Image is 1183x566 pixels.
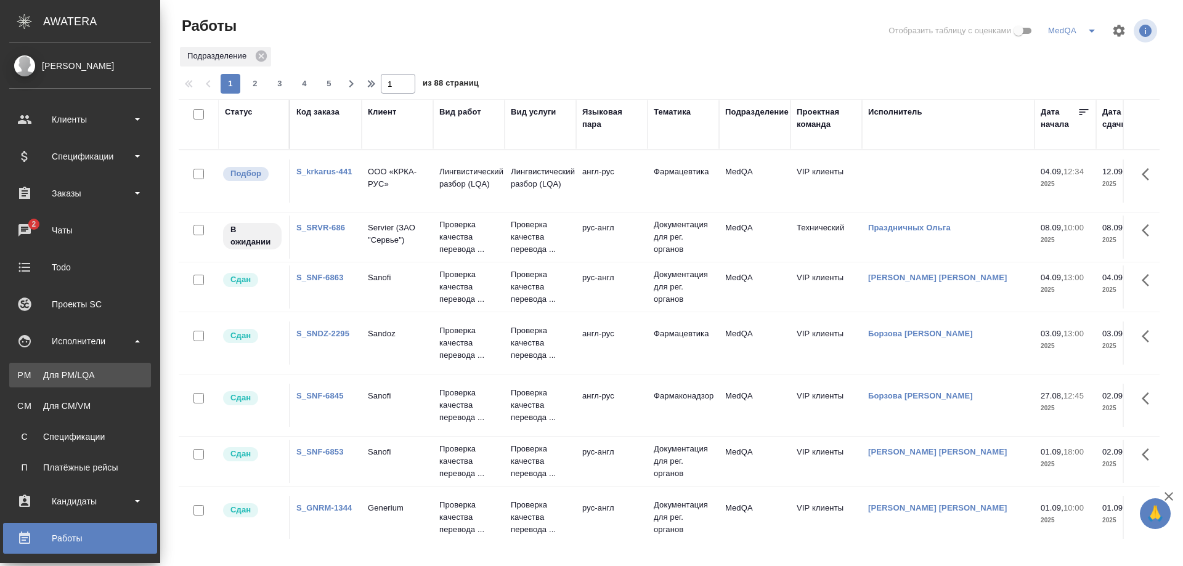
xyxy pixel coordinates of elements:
button: Здесь прячутся важные кнопки [1134,216,1164,245]
td: VIP клиенты [791,265,862,309]
p: 04.09, [1041,273,1063,282]
div: Платёжные рейсы [15,461,145,474]
p: Проверка качества перевода ... [439,443,498,480]
div: Для PM/LQA [15,369,145,381]
p: 08.09, [1102,223,1125,232]
a: [PERSON_NAME] [PERSON_NAME] [868,503,1007,512]
div: Работы [9,529,151,548]
a: PMДля PM/LQA [9,363,151,387]
p: 2025 [1102,234,1152,246]
div: Для CM/VM [15,400,145,412]
p: Sanofi [368,272,427,284]
p: Подбор [230,168,261,180]
p: Sandoz [368,328,427,340]
p: 2025 [1041,340,1090,352]
div: Дата сдачи [1102,106,1139,131]
button: 5 [319,74,339,94]
span: Настроить таблицу [1104,16,1134,46]
div: Спецификации [9,147,151,166]
span: 3 [270,78,290,90]
div: Вид работ [439,106,481,118]
div: Вид услуги [511,106,556,118]
p: 03.09, [1102,329,1125,338]
p: Проверка качества перевода ... [511,269,570,305]
span: из 88 страниц [423,76,479,94]
p: Сдан [230,504,251,516]
a: [PERSON_NAME] [PERSON_NAME] [868,273,1007,282]
button: 4 [295,74,314,94]
div: Спецификации [15,431,145,443]
a: S_SRVR-686 [296,223,345,232]
button: 3 [270,74,290,94]
a: Проекты SC [3,289,157,320]
a: Борзова [PERSON_NAME] [868,391,973,400]
div: split button [1045,21,1104,41]
p: Проверка качества перевода ... [511,387,570,424]
div: Тематика [654,106,691,118]
p: 2025 [1102,458,1152,471]
div: Проектная команда [797,106,856,131]
p: 03.09, [1041,329,1063,338]
p: 04.09, [1102,273,1125,282]
div: Менеджер проверил работу исполнителя, передает ее на следующий этап [222,390,283,406]
p: Sanofi [368,446,427,458]
p: 01.09, [1102,503,1125,512]
p: Сдан [230,329,251,342]
p: 13:00 [1063,329,1084,338]
a: ССпецификации [9,424,151,449]
p: 12:45 [1063,391,1084,400]
td: рус-англ [576,216,648,259]
p: Проверка качества перевода ... [439,499,498,536]
td: MedQA [719,265,791,309]
p: 2025 [1102,340,1152,352]
a: S_SNF-6863 [296,273,344,282]
td: рус-англ [576,440,648,483]
div: Исполнитель [868,106,922,118]
div: Клиенты [9,110,151,129]
td: рус-англ [576,265,648,309]
p: 2025 [1041,458,1090,471]
td: рус-англ [576,496,648,539]
button: 2 [245,74,265,94]
p: 2025 [1102,284,1152,296]
td: MedQA [719,160,791,203]
div: Код заказа [296,106,339,118]
p: В ожидании [230,224,274,248]
p: 01.09, [1041,503,1063,512]
div: Исполнители [9,332,151,350]
p: Лингвистический разбор (LQA) [439,166,498,190]
p: Документация для рег. органов [654,499,713,536]
p: 12:34 [1063,167,1084,176]
p: Документация для рег. органов [654,269,713,305]
div: Клиент [368,106,396,118]
button: Здесь прячутся важные кнопки [1134,265,1164,295]
span: 4 [295,78,314,90]
a: Работы [3,523,157,554]
p: 13:00 [1063,273,1084,282]
p: Лингвистический разбор (LQA) [511,166,570,190]
a: Todo [3,252,157,283]
a: Праздничных Ольга [868,223,951,232]
button: Здесь прячутся важные кнопки [1134,384,1164,413]
td: Технический [791,216,862,259]
div: Проекты SC [9,295,151,313]
p: 02.09, [1102,391,1125,400]
p: Фармацевтика [654,166,713,178]
p: 2025 [1102,178,1152,190]
td: англ-рус [576,160,648,203]
td: англ-рус [576,321,648,365]
td: VIP клиенты [791,160,862,203]
div: Дата начала [1041,106,1078,131]
button: Здесь прячутся важные кнопки [1134,496,1164,525]
p: Проверка качества перевода ... [511,443,570,480]
div: Todo [9,258,151,277]
div: Менеджер проверил работу исполнителя, передает ее на следующий этап [222,328,283,344]
a: S_SNF-6845 [296,391,344,400]
p: Проверка качества перевода ... [439,325,498,362]
td: MedQA [719,321,791,365]
div: Менеджер проверил работу исполнителя, передает ее на следующий этап [222,272,283,288]
td: VIP клиенты [791,440,862,483]
td: англ-рус [576,384,648,427]
button: Здесь прячутся важные кнопки [1134,440,1164,469]
p: Документация для рег. органов [654,443,713,480]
